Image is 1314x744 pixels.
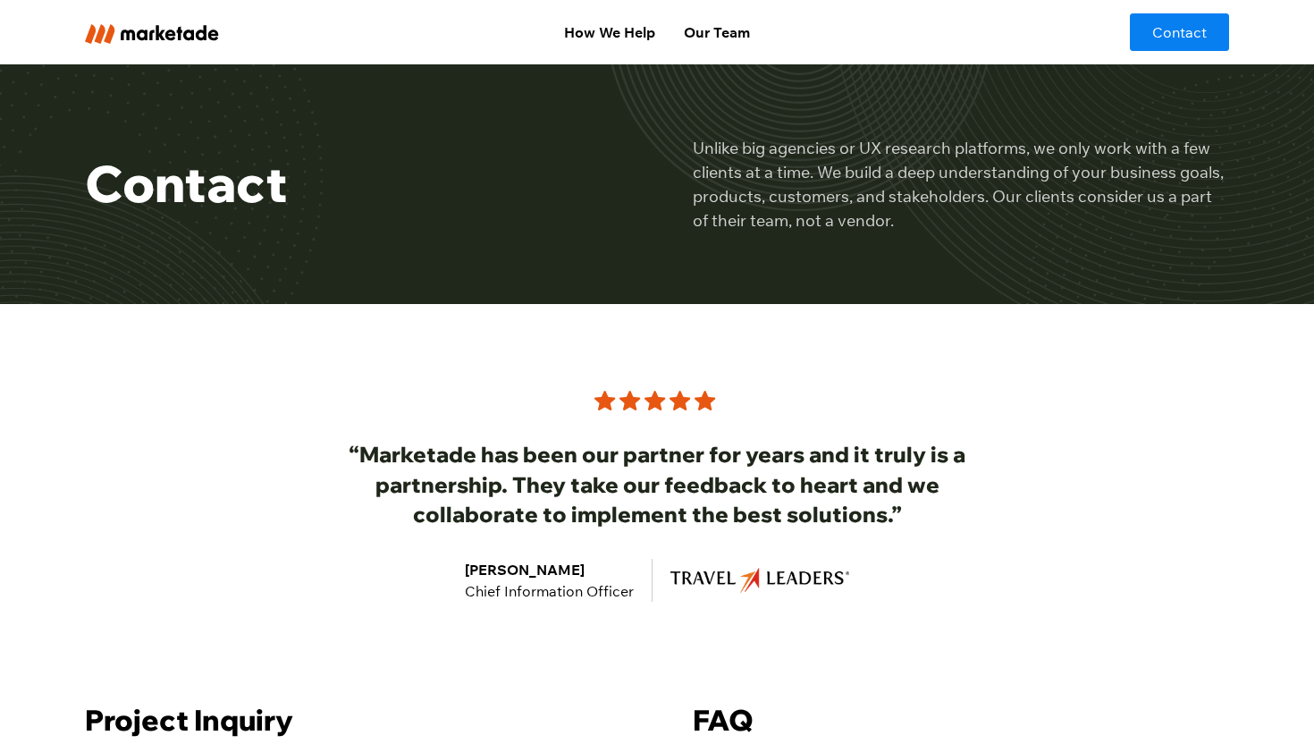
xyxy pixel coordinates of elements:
a: Our Team [670,14,764,50]
p: Unlike big agencies or UX research platforms, we only work with a few clients at a time. We build... [693,136,1229,232]
h4: Project Inquiry [85,702,621,740]
div: [PERSON_NAME] [465,559,634,580]
a: Contact [1130,13,1229,51]
a: How We Help [550,14,670,50]
h4: FAQ [693,702,1229,740]
div: Chief Information Officer [465,580,634,602]
a: home [85,21,324,43]
h3: “Marketade has been our partner for years and it truly is a partnership. They take our feedback t... [314,440,1000,530]
h1: Contact [85,154,621,214]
